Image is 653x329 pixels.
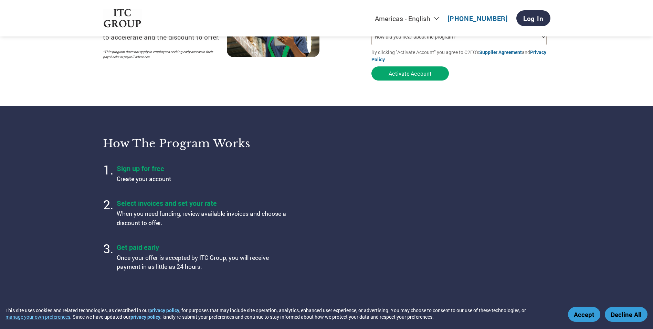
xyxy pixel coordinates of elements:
[371,66,449,81] button: Activate Account
[117,253,289,272] p: Once your offer is accepted by ITC Group, you will receive payment in as little as 24 hours.
[130,314,160,320] a: privacy policy
[149,307,179,314] a: privacy policy
[117,209,289,227] p: When you need funding, review available invoices and choose a discount to offer.
[516,10,550,26] a: Log In
[371,49,550,63] p: By clicking "Activate Account" you agree to C2FO's and
[103,9,142,28] img: ITC Group
[103,137,318,150] h3: How the program works
[117,174,289,183] p: Create your account
[371,49,546,63] a: Privacy Policy
[117,199,289,208] h4: Select invoices and set your rate
[6,307,558,320] div: This site uses cookies and related technologies, as described in our , for purposes that may incl...
[605,307,647,322] button: Decline All
[479,49,522,55] a: Supplier Agreement
[6,314,70,320] button: manage your own preferences
[103,49,220,60] p: *This program does not apply to employees seeking early access to their paychecks or payroll adva...
[117,164,289,173] h4: Sign up for free
[568,307,600,322] button: Accept
[117,243,289,252] h4: Get paid early
[447,14,508,23] a: [PHONE_NUMBER]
